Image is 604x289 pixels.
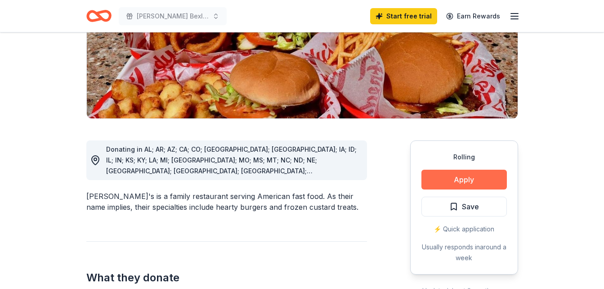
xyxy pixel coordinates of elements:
button: Save [421,197,507,217]
a: Home [86,5,112,27]
div: ⚡️ Quick application [421,224,507,235]
button: Apply [421,170,507,190]
a: Earn Rewards [441,8,506,24]
div: Rolling [421,152,507,163]
span: [PERSON_NAME] Bexley Casino Night [137,11,209,22]
div: [PERSON_NAME]'s is a family restaurant serving American fast food. As their name implies, their s... [86,191,367,212]
div: Usually responds in around a week [421,242,507,263]
button: [PERSON_NAME] Bexley Casino Night [119,7,227,25]
h2: What they donate [86,271,367,285]
span: Save [462,201,479,212]
span: Donating in AL; AR; AZ; CA; CO; [GEOGRAPHIC_DATA]; [GEOGRAPHIC_DATA]; IA; ID; IL; IN; KS; KY; LA;... [106,145,357,196]
a: Start free trial [370,8,437,24]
